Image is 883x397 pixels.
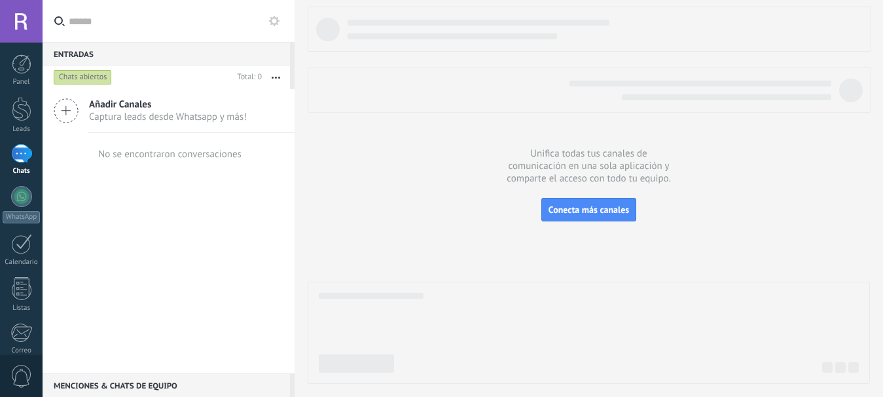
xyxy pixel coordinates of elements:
[3,258,41,267] div: Calendario
[89,111,247,123] span: Captura leads desde Whatsapp y más!
[3,125,41,134] div: Leads
[3,78,41,86] div: Panel
[43,42,290,66] div: Entradas
[3,211,40,223] div: WhatsApp
[541,198,636,221] button: Conecta más canales
[3,347,41,355] div: Correo
[89,98,247,111] span: Añadir Canales
[3,304,41,312] div: Listas
[43,373,290,397] div: Menciones & Chats de equipo
[3,167,41,176] div: Chats
[54,69,112,85] div: Chats abiertos
[232,71,262,84] div: Total: 0
[98,148,242,161] div: No se encontraron conversaciones
[549,204,629,216] span: Conecta más canales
